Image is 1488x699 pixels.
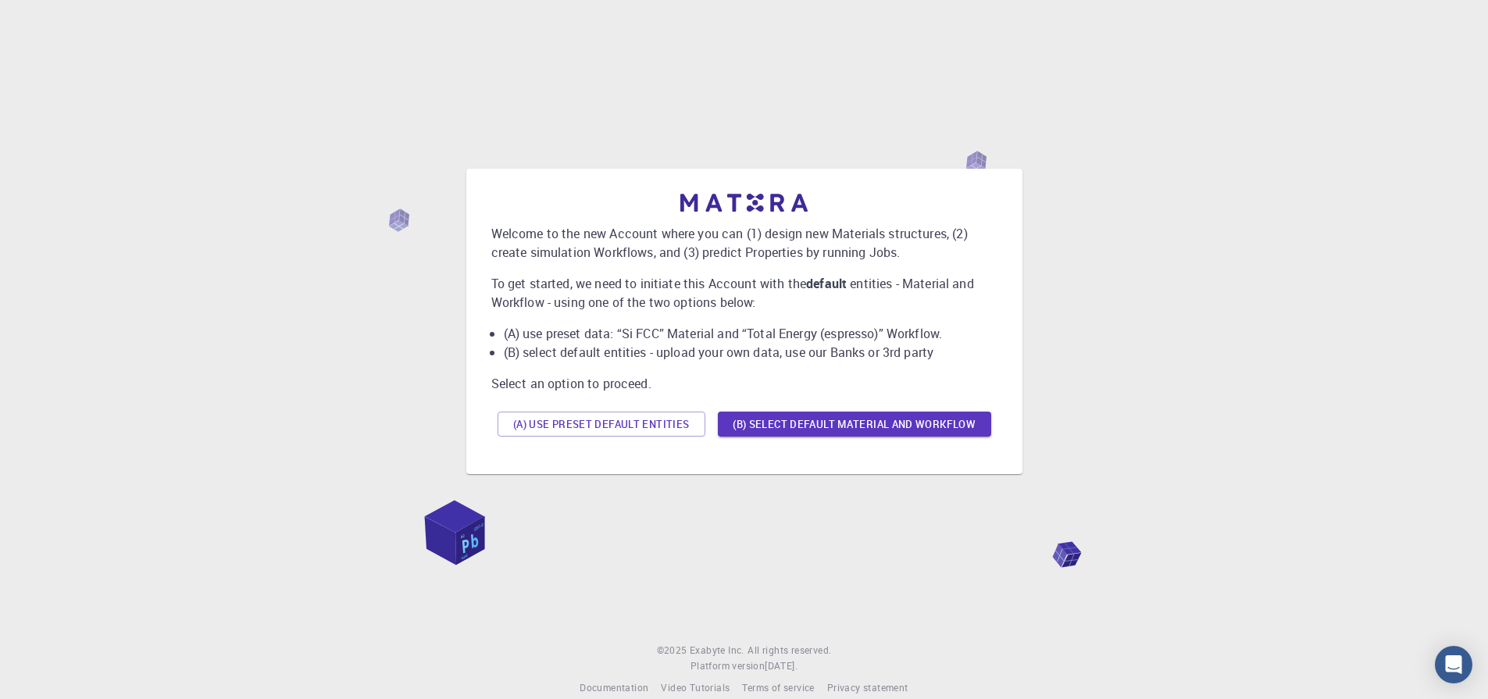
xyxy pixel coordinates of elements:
[498,412,705,437] button: (A) Use preset default entities
[765,659,798,672] span: [DATE] .
[680,194,808,212] img: logo
[661,680,730,696] a: Video Tutorials
[580,681,648,694] span: Documentation
[690,658,765,674] span: Platform version
[504,324,997,343] li: (A) use preset data: “Si FCC” Material and “Total Energy (espresso)” Workflow.
[748,643,831,658] span: All rights reserved.
[491,374,997,393] p: Select an option to proceed.
[827,681,908,694] span: Privacy statement
[1435,646,1472,683] div: Open Intercom Messenger
[827,680,908,696] a: Privacy statement
[690,643,744,658] a: Exabyte Inc.
[765,658,798,674] a: [DATE].
[661,681,730,694] span: Video Tutorials
[742,680,814,696] a: Terms of service
[580,680,648,696] a: Documentation
[690,644,744,656] span: Exabyte Inc.
[718,412,991,437] button: (B) Select default material and workflow
[657,643,690,658] span: © 2025
[491,224,997,262] p: Welcome to the new Account where you can (1) design new Materials structures, (2) create simulati...
[504,343,997,362] li: (B) select default entities - upload your own data, use our Banks or 3rd party
[806,275,847,292] b: default
[491,274,997,312] p: To get started, we need to initiate this Account with the entities - Material and Workflow - usin...
[742,681,814,694] span: Terms of service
